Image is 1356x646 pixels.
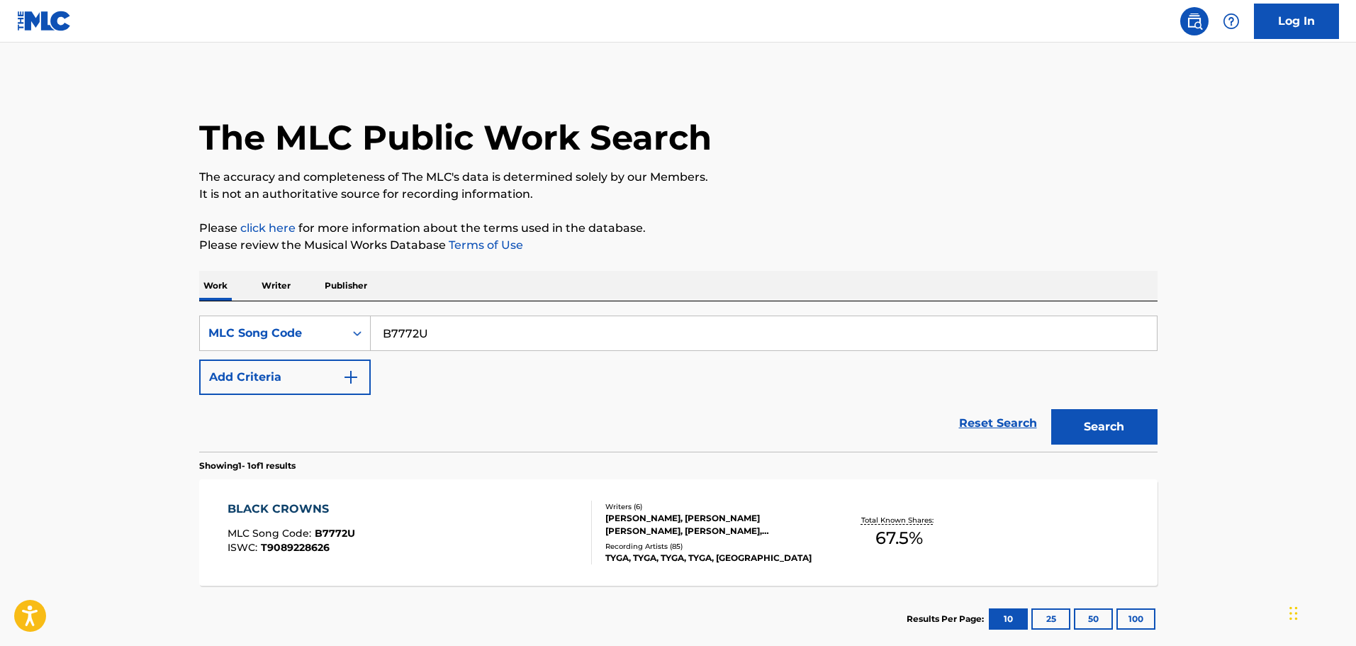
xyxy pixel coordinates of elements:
[199,479,1158,586] a: BLACK CROWNSMLC Song Code:B7772UISWC:T9089228626Writers (6)[PERSON_NAME], [PERSON_NAME] [PERSON_N...
[199,460,296,472] p: Showing 1 - 1 of 1 results
[861,515,937,525] p: Total Known Shares:
[208,325,336,342] div: MLC Song Code
[320,271,371,301] p: Publisher
[1051,409,1158,445] button: Search
[1285,578,1356,646] iframe: Chat Widget
[199,169,1158,186] p: The accuracy and completeness of The MLC's data is determined solely by our Members.
[199,116,712,159] h1: The MLC Public Work Search
[446,238,523,252] a: Terms of Use
[907,613,987,625] p: Results Per Page:
[257,271,295,301] p: Writer
[605,501,819,512] div: Writers ( 6 )
[989,608,1028,630] button: 10
[199,360,371,395] button: Add Criteria
[1223,13,1240,30] img: help
[199,186,1158,203] p: It is not an authoritative source for recording information.
[1116,608,1155,630] button: 100
[228,541,261,554] span: ISWC :
[240,221,296,235] a: click here
[199,271,232,301] p: Work
[1186,13,1203,30] img: search
[315,527,355,540] span: B7772U
[199,237,1158,254] p: Please review the Musical Works Database
[875,525,923,551] span: 67.5 %
[952,408,1044,439] a: Reset Search
[1074,608,1113,630] button: 50
[605,552,819,564] div: TYGA, TYGA, TYGA, TYGA, [GEOGRAPHIC_DATA]
[1031,608,1070,630] button: 25
[605,512,819,538] div: [PERSON_NAME], [PERSON_NAME] [PERSON_NAME], [PERSON_NAME], [PERSON_NAME] [PERSON_NAME], [PERSON_N...
[1289,592,1298,635] div: Drag
[228,527,315,540] span: MLC Song Code :
[342,369,359,386] img: 9d2ae6d4665cec9f34b9.svg
[605,541,819,552] div: Recording Artists ( 85 )
[1180,7,1209,35] a: Public Search
[199,220,1158,237] p: Please for more information about the terms used in the database.
[1254,4,1339,39] a: Log In
[261,541,330,554] span: T9089228626
[228,501,355,518] div: BLACK CROWNS
[199,316,1158,452] form: Search Form
[1217,7,1245,35] div: Help
[17,11,72,31] img: MLC Logo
